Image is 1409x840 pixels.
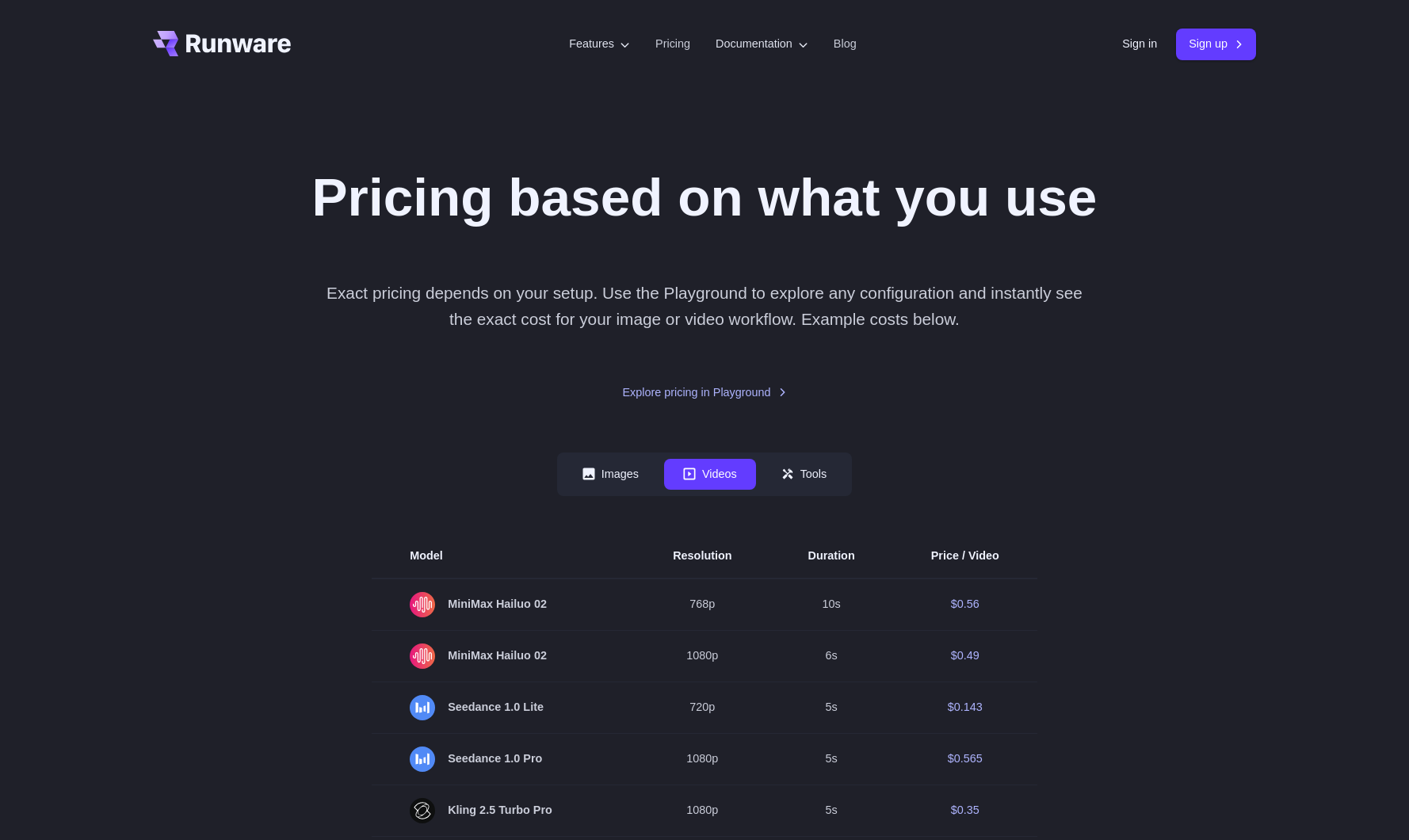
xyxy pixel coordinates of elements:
td: 1080p [635,630,769,682]
span: MiniMax Hailuo 02 [410,592,597,617]
td: $0.35 [893,785,1037,836]
label: Documentation [716,35,808,53]
td: 1080p [635,785,769,836]
span: Seedance 1.0 Pro [410,746,597,772]
td: 6s [770,630,893,682]
a: Pricing [655,35,690,53]
label: Features [569,35,630,53]
button: Images [563,459,658,490]
td: $0.49 [893,630,1037,682]
td: $0.143 [893,682,1037,733]
a: Sign in [1122,35,1157,53]
td: 5s [770,733,893,785]
th: Resolution [635,534,769,578]
span: MiniMax Hailuo 02 [410,643,597,669]
td: $0.56 [893,578,1037,631]
span: Kling 2.5 Turbo Pro [410,798,597,823]
td: 10s [770,578,893,631]
td: 768p [635,578,769,631]
button: Videos [664,459,756,490]
td: 5s [770,785,893,836]
h1: Pricing based on what you use [312,165,1098,229]
p: Exact pricing depends on your setup. Use the Playground to explore any configuration and instantl... [319,280,1090,333]
th: Duration [770,534,893,578]
th: Model [372,534,635,578]
a: Sign up [1176,29,1256,59]
td: 720p [635,682,769,733]
td: 5s [770,682,893,733]
a: Go to / [153,31,291,56]
button: Tools [762,459,846,490]
td: 1080p [635,733,769,785]
a: Blog [834,35,857,53]
span: Seedance 1.0 Lite [410,695,597,720]
a: Explore pricing in Playground [622,384,786,402]
th: Price / Video [893,534,1037,578]
td: $0.565 [893,733,1037,785]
